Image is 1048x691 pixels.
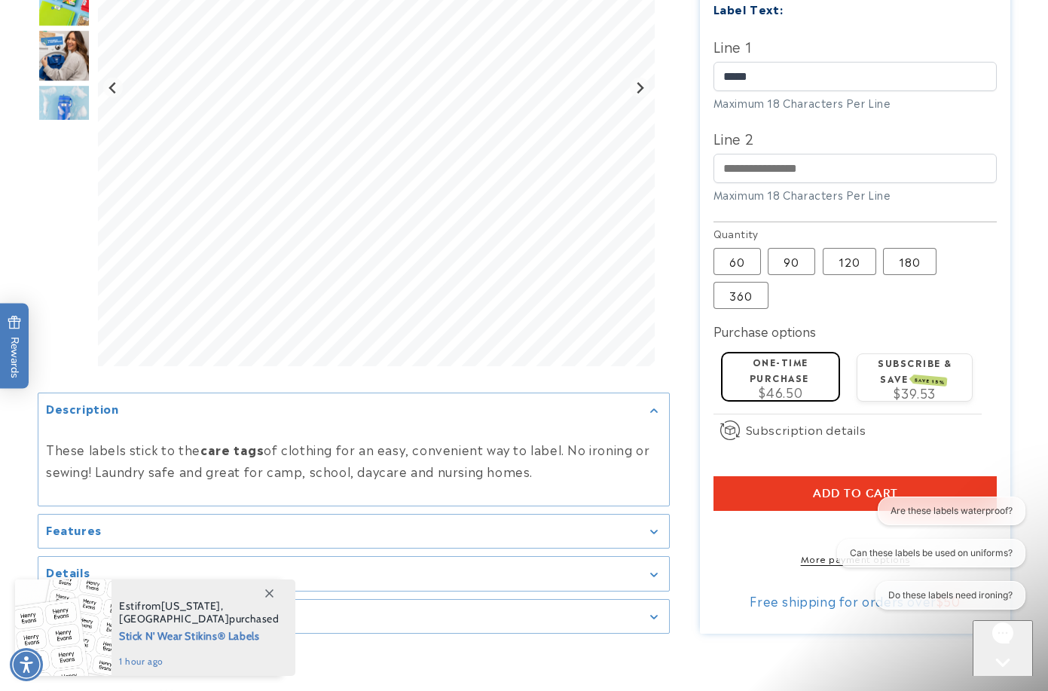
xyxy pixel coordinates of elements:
[119,625,280,644] span: Stick N' Wear Stikins® Labels
[38,514,669,548] summary: Features
[8,315,22,378] span: Rewards
[759,383,803,401] span: $46.50
[10,648,43,681] div: Accessibility Menu
[713,322,816,340] label: Purchase options
[713,248,761,275] label: 60
[46,564,90,579] h2: Details
[713,126,998,150] label: Line 2
[38,599,669,633] summary: Inclusive assortment
[103,77,124,97] button: Previous slide
[38,557,669,591] summary: Details
[973,620,1033,676] iframe: Gorgias live chat messenger
[713,226,760,241] legend: Quantity
[119,655,280,668] span: 1 hour ago
[119,600,280,625] span: from , purchased
[161,599,221,613] span: [US_STATE]
[750,355,809,384] label: One-time purchase
[119,612,229,625] span: [GEOGRAPHIC_DATA]
[200,440,264,458] strong: care tags
[38,393,669,427] summary: Description
[878,356,952,385] label: Subscribe & save
[713,95,998,111] div: Maximum 18 Characters Per Line
[894,384,936,402] span: $39.53
[912,375,948,387] span: SAVE 15%
[38,29,90,81] div: Go to slide 6
[46,439,661,482] p: These labels stick to the of clothing for an easy, convenient way to label. No ironing or sewing!...
[823,248,876,275] label: 120
[813,487,898,500] span: Add to cart
[713,552,998,565] a: More payment options
[38,29,90,81] img: Stick N' Wear® Labels - Label Land
[713,34,998,58] label: Line 1
[883,248,936,275] label: 180
[46,400,119,415] h2: Description
[824,497,1033,623] iframe: Gorgias live chat conversation starters
[713,282,768,309] label: 360
[119,599,137,613] span: Esti
[746,420,866,439] span: Subscription details
[38,84,90,136] div: Go to slide 7
[768,248,815,275] label: 90
[46,521,102,537] h2: Features
[713,476,998,511] button: Add to cart
[713,187,998,203] div: Maximum 18 Characters Per Line
[713,593,998,608] div: Free shipping for orders over
[38,84,90,136] img: Stick N' Wear® Labels - Label Land
[630,77,650,97] button: Next slide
